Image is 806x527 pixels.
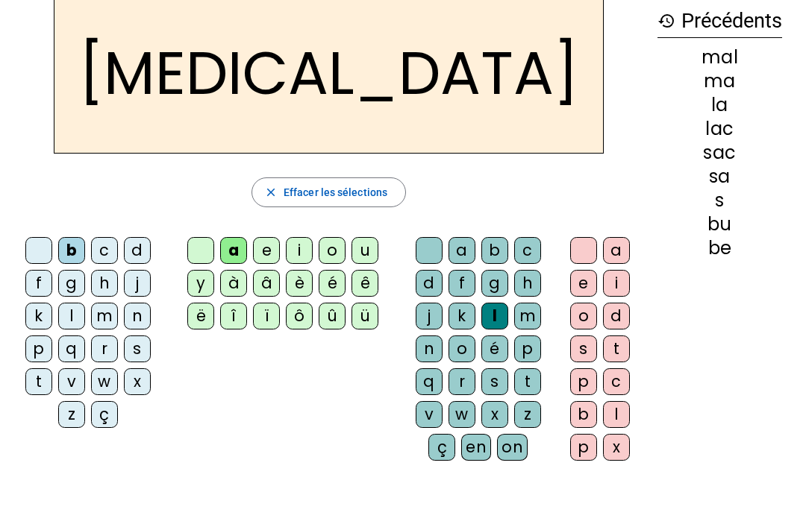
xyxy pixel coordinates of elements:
[58,237,85,264] div: b
[286,237,313,264] div: i
[657,192,782,209] div: s
[25,335,52,362] div: p
[481,368,508,395] div: s
[220,303,247,329] div: î
[657,168,782,186] div: sa
[91,303,118,329] div: m
[58,401,85,428] div: z
[253,270,280,297] div: â
[58,303,85,329] div: l
[25,270,52,297] div: f
[657,120,782,138] div: lac
[603,270,630,297] div: i
[570,401,597,428] div: b
[428,434,455,461] div: ç
[449,237,475,264] div: a
[416,368,443,395] div: q
[657,72,782,90] div: ma
[264,186,278,199] mat-icon: close
[319,237,346,264] div: o
[603,303,630,329] div: d
[58,368,85,395] div: v
[570,270,597,297] div: e
[91,237,118,264] div: c
[449,303,475,329] div: k
[603,335,630,362] div: t
[514,401,541,428] div: z
[252,177,406,207] button: Effacer les sélections
[416,270,443,297] div: d
[253,237,280,264] div: e
[657,12,675,30] mat-icon: history
[416,303,443,329] div: j
[416,401,443,428] div: v
[187,270,214,297] div: y
[91,368,118,395] div: w
[124,335,151,362] div: s
[657,96,782,114] div: la
[319,303,346,329] div: û
[481,303,508,329] div: l
[481,237,508,264] div: b
[514,237,541,264] div: c
[124,270,151,297] div: j
[449,270,475,297] div: f
[187,303,214,329] div: ë
[514,368,541,395] div: t
[603,434,630,461] div: x
[657,48,782,66] div: mal
[284,183,387,201] span: Effacer les sélections
[58,335,85,362] div: q
[570,434,597,461] div: p
[25,303,52,329] div: k
[352,303,378,329] div: ü
[449,401,475,428] div: w
[253,303,280,329] div: ï
[124,237,151,264] div: d
[481,335,508,362] div: é
[657,144,782,162] div: sac
[25,368,52,395] div: t
[91,270,118,297] div: h
[514,335,541,362] div: p
[124,368,151,395] div: x
[570,368,597,395] div: p
[319,270,346,297] div: é
[481,270,508,297] div: g
[58,270,85,297] div: g
[449,335,475,362] div: o
[220,237,247,264] div: a
[352,237,378,264] div: u
[497,434,528,461] div: on
[220,270,247,297] div: à
[570,303,597,329] div: o
[657,239,782,257] div: be
[603,401,630,428] div: l
[91,401,118,428] div: ç
[461,434,491,461] div: en
[124,303,151,329] div: n
[657,215,782,233] div: bu
[603,368,630,395] div: c
[352,270,378,297] div: ê
[449,368,475,395] div: r
[657,4,782,38] h3: Précédents
[603,237,630,264] div: a
[416,335,443,362] div: n
[570,335,597,362] div: s
[481,401,508,428] div: x
[286,303,313,329] div: ô
[91,335,118,362] div: r
[286,270,313,297] div: è
[514,270,541,297] div: h
[514,303,541,329] div: m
